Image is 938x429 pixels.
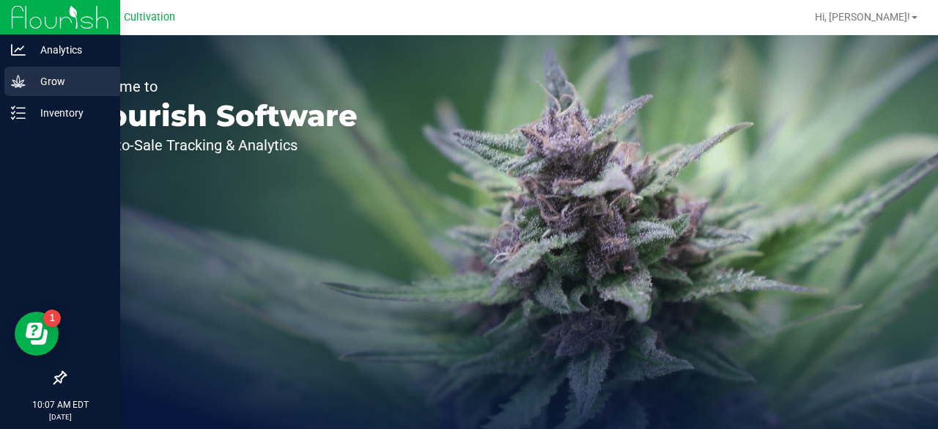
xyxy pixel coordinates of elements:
p: Grow [26,73,114,90]
p: [DATE] [7,411,114,422]
p: Seed-to-Sale Tracking & Analytics [79,138,358,153]
p: Welcome to [79,79,358,94]
span: Hi, [PERSON_NAME]! [815,11,910,23]
p: Flourish Software [79,101,358,131]
p: 10:07 AM EDT [7,398,114,411]
p: Inventory [26,104,114,122]
inline-svg: Analytics [11,43,26,57]
iframe: Resource center [15,312,59,356]
inline-svg: Inventory [11,106,26,120]
p: Analytics [26,41,114,59]
span: Cultivation [124,11,175,23]
iframe: Resource center unread badge [43,309,61,327]
inline-svg: Grow [11,74,26,89]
